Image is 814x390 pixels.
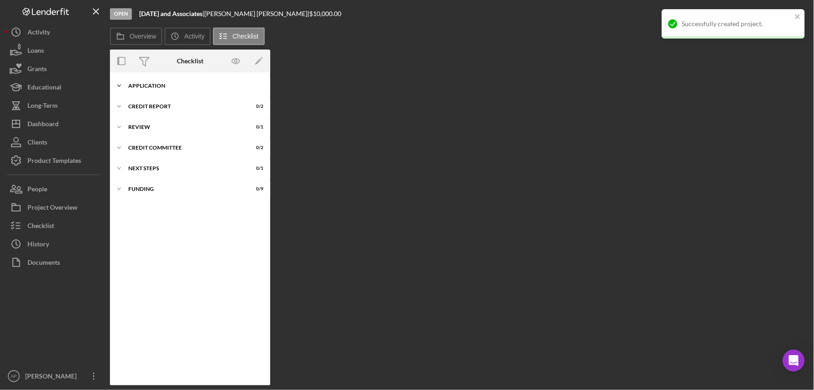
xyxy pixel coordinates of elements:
[5,151,105,170] button: Product Templates
[5,78,105,96] button: Educational
[128,83,259,89] div: Application
[128,104,240,109] div: Credit report
[184,33,204,40] label: Activity
[247,166,263,171] div: 0 / 1
[27,78,61,99] div: Educational
[5,115,105,133] button: Dashboard
[128,166,240,171] div: Next Steps
[177,57,203,65] div: Checklist
[27,235,49,256] div: History
[5,133,105,151] button: Clients
[139,10,204,17] div: |
[783,350,805,372] div: Open Intercom Messenger
[27,96,58,117] div: Long-Term
[27,23,50,44] div: Activity
[27,133,47,154] div: Clients
[5,253,105,272] button: Documents
[5,23,105,41] button: Activity
[247,104,263,109] div: 0 / 2
[5,217,105,235] button: Checklist
[27,41,44,62] div: Loans
[309,10,344,17] div: $10,000.00
[27,60,47,80] div: Grants
[128,186,240,192] div: Funding
[128,145,240,150] div: Credit Committee
[27,253,60,274] div: Documents
[233,33,259,40] label: Checklist
[130,33,156,40] label: Overview
[5,367,105,385] button: AP[PERSON_NAME]
[795,13,801,22] button: close
[27,198,77,219] div: Project Overview
[110,8,132,20] div: Open
[5,198,105,217] button: Project Overview
[247,186,263,192] div: 0 / 9
[128,124,240,130] div: Review
[5,96,105,115] button: Long-Term
[5,235,105,253] button: History
[247,124,263,130] div: 0 / 1
[5,41,105,60] button: Loans
[27,180,47,201] div: People
[139,10,202,17] b: [DATE] and Associates
[11,374,17,379] text: AP
[23,367,82,388] div: [PERSON_NAME]
[682,20,792,28] div: Successfully created project.
[5,180,105,198] button: People
[27,217,54,237] div: Checklist
[164,28,210,45] button: Activity
[204,10,309,17] div: [PERSON_NAME] [PERSON_NAME] |
[27,115,59,135] div: Dashboard
[110,28,162,45] button: Overview
[27,151,81,172] div: Product Templates
[5,60,105,78] button: Grants
[213,28,265,45] button: Checklist
[247,145,263,150] div: 0 / 2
